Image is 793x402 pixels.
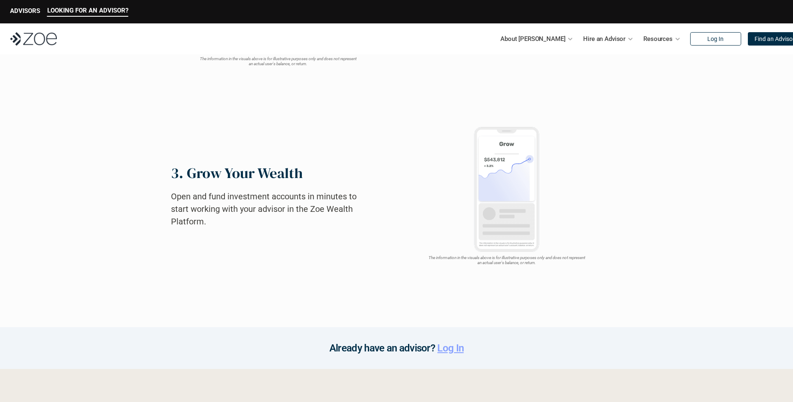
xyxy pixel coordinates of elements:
[583,33,625,45] p: Hire an Advisor
[690,32,741,46] a: Log In
[500,33,565,45] p: About [PERSON_NAME]
[171,190,372,228] h2: Open and fund investment accounts in minutes to start working with your advisor in the Zoe Wealth...
[707,36,724,43] p: Log In
[171,164,303,182] h2: 3. Grow Your Wealth
[47,7,128,14] p: LOOKING FOR AN ADVISOR?
[199,56,356,61] em: The information in the visuals above is for illustrative purposes only and does not represent
[249,61,307,66] em: an actual user's balance, or return.
[477,260,536,265] em: an actual user's balance, or return.
[10,7,40,15] p: ADVISORS
[329,341,464,356] h2: Already have an advisor?
[437,342,464,354] a: Log In
[643,33,673,45] p: Resources
[428,255,585,260] em: The information in the visuals above is for illustrative purposes only and does not represent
